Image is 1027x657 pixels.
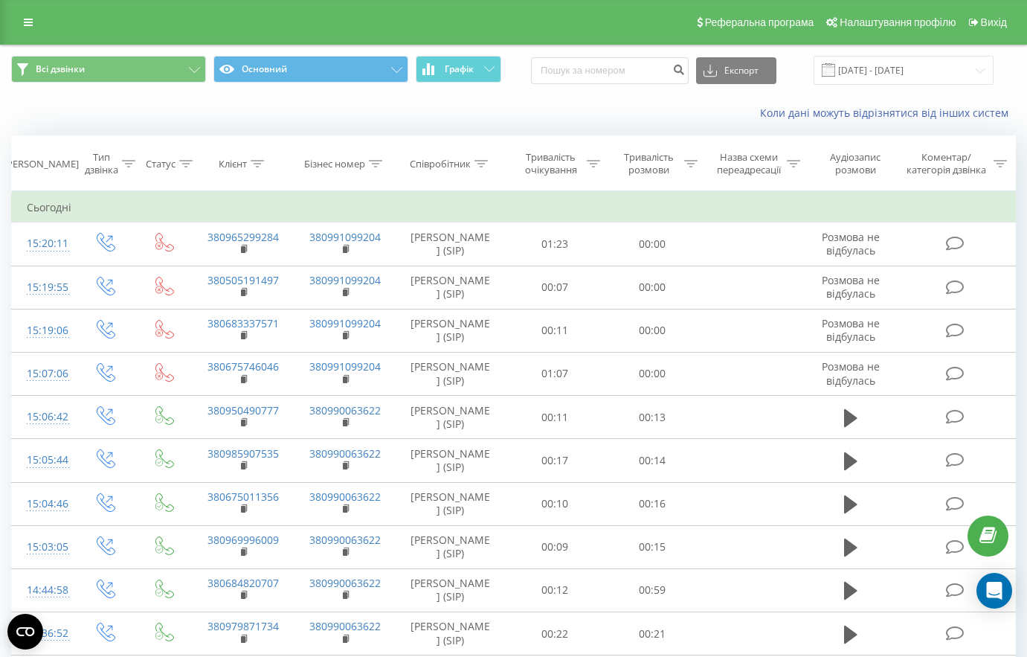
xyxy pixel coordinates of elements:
td: 01:07 [506,352,604,395]
td: [PERSON_NAME] (SIP) [396,309,506,352]
a: 380990063622 [309,403,381,417]
div: 15:05:44 [27,446,59,475]
td: 00:07 [506,266,604,309]
span: Розмова не відбулась [822,273,880,301]
a: 380684820707 [207,576,279,590]
td: 00:17 [506,439,604,482]
td: 00:16 [603,482,701,525]
div: Тривалість розмови [617,151,681,176]
div: Співробітник [410,158,471,170]
td: 00:12 [506,568,604,612]
a: 380991099204 [309,273,381,287]
span: Налаштування профілю [840,16,956,28]
button: Графік [416,56,501,83]
div: 15:04:46 [27,490,59,519]
button: Open CMP widget [7,614,43,650]
div: 15:20:11 [27,229,59,258]
td: 00:15 [603,525,701,568]
span: Всі дзвінки [36,63,85,75]
span: Розмова не відбулась [822,230,880,257]
a: 380675011356 [207,490,279,504]
div: Бізнес номер [304,158,365,170]
td: 00:00 [603,266,701,309]
td: 00:59 [603,568,701,612]
td: 00:11 [506,396,604,439]
td: [PERSON_NAME] (SIP) [396,612,506,656]
div: 15:19:55 [27,273,59,302]
td: 00:11 [506,309,604,352]
td: 00:14 [603,439,701,482]
a: 380965299284 [207,230,279,244]
td: 00:00 [603,222,701,266]
a: 380990063622 [309,576,381,590]
a: 380683337571 [207,316,279,330]
div: 15:03:05 [27,533,59,562]
a: 380950490777 [207,403,279,417]
td: 01:23 [506,222,604,266]
span: Вихід [981,16,1007,28]
td: [PERSON_NAME] (SIP) [396,525,506,568]
span: Графік [445,64,474,74]
td: Сьогодні [12,193,1016,222]
span: Реферальна програма [705,16,814,28]
a: 380675746046 [207,359,279,374]
button: Основний [213,56,408,83]
td: 00:13 [603,396,701,439]
a: 380969996009 [207,533,279,547]
td: [PERSON_NAME] (SIP) [396,266,506,309]
td: 00:00 [603,352,701,395]
td: [PERSON_NAME] (SIP) [396,352,506,395]
td: 00:21 [603,612,701,656]
div: Тривалість очікування [519,151,583,176]
td: [PERSON_NAME] (SIP) [396,222,506,266]
a: 380990063622 [309,619,381,633]
div: Коментар/категорія дзвінка [903,151,990,176]
td: [PERSON_NAME] (SIP) [396,396,506,439]
td: [PERSON_NAME] (SIP) [396,482,506,525]
div: 14:44:58 [27,576,59,605]
div: 15:07:06 [27,359,59,388]
div: Клієнт [219,158,247,170]
td: 00:00 [603,309,701,352]
td: [PERSON_NAME] (SIP) [396,568,506,612]
a: 380990063622 [309,533,381,547]
button: Всі дзвінки [11,56,206,83]
a: 380990063622 [309,490,381,504]
a: 380991099204 [309,230,381,244]
div: Статус [146,158,176,170]
td: [PERSON_NAME] (SIP) [396,439,506,482]
div: 15:19:06 [27,316,59,345]
a: 380505191497 [207,273,279,287]
a: 380979871734 [207,619,279,633]
span: Розмова не відбулась [822,359,880,387]
input: Пошук за номером [531,57,689,84]
div: [PERSON_NAME] [4,158,79,170]
span: Розмова не відбулась [822,316,880,344]
a: 380985907535 [207,446,279,461]
div: 15:06:42 [27,403,59,432]
a: 380990063622 [309,446,381,461]
div: Назва схеми переадресації [715,151,782,176]
a: 380991099204 [309,359,381,374]
div: 14:36:52 [27,619,59,648]
div: Аудіозапис розмови [817,151,895,176]
div: Тип дзвінка [85,151,118,176]
td: 00:10 [506,482,604,525]
a: 380991099204 [309,316,381,330]
td: 00:22 [506,612,604,656]
a: Коли дані можуть відрізнятися вiд інших систем [760,106,1016,120]
button: Експорт [696,57,776,84]
td: 00:09 [506,525,604,568]
div: Open Intercom Messenger [976,573,1012,609]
